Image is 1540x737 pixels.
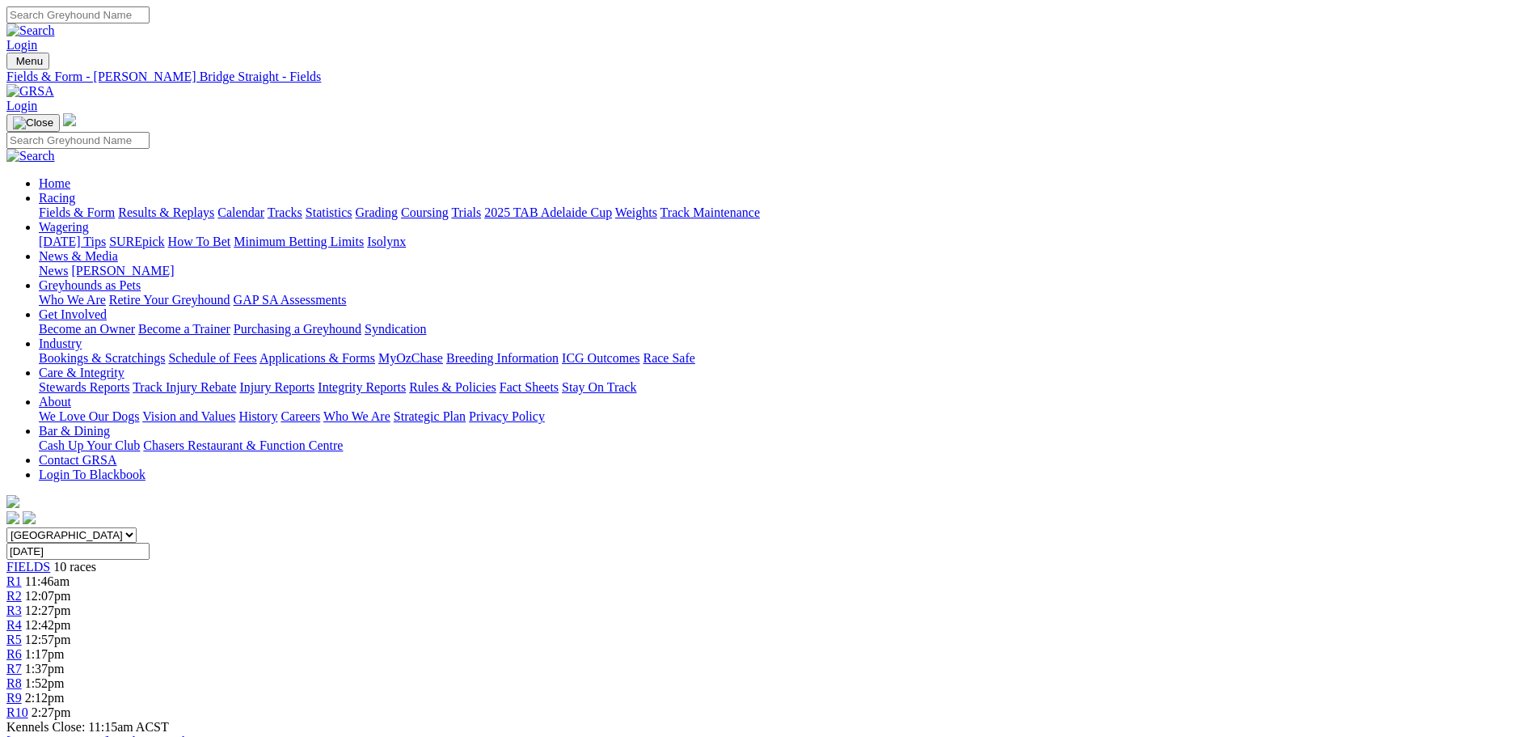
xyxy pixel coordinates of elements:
a: Applications & Forms [259,351,375,365]
div: News & Media [39,264,1534,278]
a: Login [6,99,37,112]
a: History [238,409,277,423]
a: Stay On Track [562,380,636,394]
div: Racing [39,205,1534,220]
img: logo-grsa-white.png [6,495,19,508]
a: Tracks [268,205,302,219]
a: R6 [6,647,22,661]
span: Kennels Close: 11:15am ACST [6,720,169,734]
span: 1:52pm [25,676,65,690]
a: R8 [6,676,22,690]
a: Weights [615,205,657,219]
span: 10 races [53,560,96,574]
span: R5 [6,633,22,646]
a: Care & Integrity [39,366,124,379]
img: facebook.svg [6,511,19,524]
a: Home [39,176,70,190]
a: Wagering [39,220,89,234]
a: News & Media [39,249,118,263]
a: Stewards Reports [39,380,129,394]
a: FIELDS [6,560,50,574]
input: Select date [6,543,150,560]
a: Become an Owner [39,322,135,336]
span: 12:07pm [25,589,71,603]
a: R10 [6,705,28,719]
a: Fields & Form [39,205,115,219]
a: Cash Up Your Club [39,438,140,452]
a: Breeding Information [446,351,559,365]
a: Injury Reports [239,380,314,394]
a: Isolynx [367,235,406,248]
a: How To Bet [168,235,231,248]
a: R4 [6,618,22,632]
a: Syndication [365,322,426,336]
a: Vision and Values [142,409,235,423]
a: Calendar [217,205,264,219]
input: Search [6,132,150,149]
a: Statistics [306,205,352,219]
a: SUREpick [109,235,164,248]
span: 12:57pm [25,633,71,646]
a: [DATE] Tips [39,235,106,248]
span: R1 [6,574,22,588]
a: Fields & Form - [PERSON_NAME] Bridge Straight - Fields [6,70,1534,84]
a: Trials [451,205,481,219]
a: Who We Are [39,293,106,307]
div: About [39,409,1534,424]
span: 1:37pm [25,662,65,676]
span: 1:17pm [25,647,65,661]
a: R2 [6,589,22,603]
a: ICG Outcomes [562,351,639,365]
a: Results & Replays [118,205,214,219]
a: Racing [39,191,75,205]
a: Become a Trainer [138,322,230,336]
a: GAP SA Assessments [234,293,347,307]
a: Privacy Policy [469,409,545,423]
a: Rules & Policies [409,380,496,394]
span: 12:42pm [25,618,71,632]
a: MyOzChase [378,351,443,365]
img: logo-grsa-white.png [63,113,76,126]
a: Race Safe [643,351,694,365]
span: 2:27pm [32,705,71,719]
a: R3 [6,604,22,617]
a: Contact GRSA [39,453,116,467]
div: Wagering [39,235,1534,249]
a: [PERSON_NAME] [71,264,174,277]
a: Chasers Restaurant & Function Centre [143,438,343,452]
img: Search [6,23,55,38]
span: 12:27pm [25,604,71,617]
a: Get Involved [39,307,107,321]
button: Toggle navigation [6,114,60,132]
a: Retire Your Greyhound [109,293,230,307]
div: Care & Integrity [39,380,1534,395]
a: Integrity Reports [318,380,406,394]
a: Grading [356,205,398,219]
div: Greyhounds as Pets [39,293,1534,307]
a: R7 [6,662,22,676]
button: Toggle navigation [6,53,49,70]
a: Coursing [401,205,449,219]
a: Fact Sheets [500,380,559,394]
div: Get Involved [39,322,1534,337]
a: Who We Are [323,409,390,423]
a: R9 [6,691,22,705]
a: Industry [39,337,82,350]
div: Industry [39,351,1534,366]
a: Minimum Betting Limits [234,235,364,248]
a: Bookings & Scratchings [39,351,165,365]
a: 2025 TAB Adelaide Cup [484,205,612,219]
img: Search [6,149,55,163]
img: GRSA [6,84,54,99]
a: About [39,395,71,409]
div: Bar & Dining [39,438,1534,453]
span: 11:46am [25,574,70,588]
